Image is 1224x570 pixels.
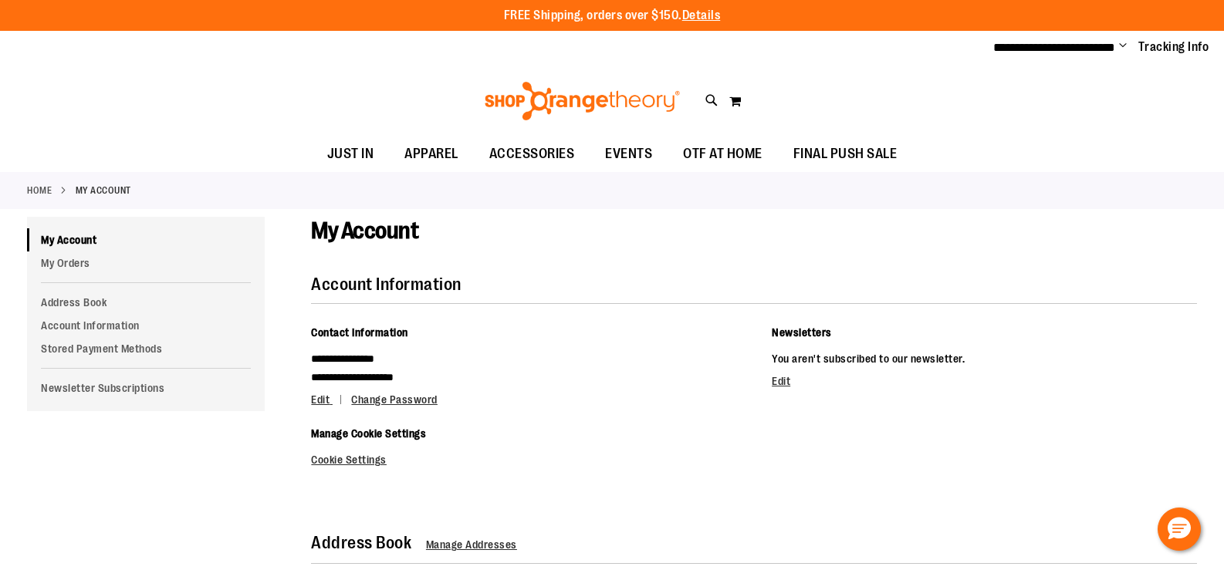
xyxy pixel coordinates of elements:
[311,326,408,339] span: Contact Information
[1158,508,1201,551] button: Hello, have a question? Let’s chat.
[351,393,438,406] a: Change Password
[772,326,832,339] span: Newsletters
[27,337,265,360] a: Stored Payment Methods
[76,184,131,197] strong: My Account
[311,218,418,244] span: My Account
[311,454,387,466] a: Cookie Settings
[683,137,762,171] span: OTF AT HOME
[404,137,458,171] span: APPAREL
[27,376,265,400] a: Newsletter Subscriptions
[668,137,778,172] a: OTF AT HOME
[605,137,652,171] span: EVENTS
[311,533,411,552] strong: Address Book
[311,427,426,440] span: Manage Cookie Settings
[1119,39,1127,55] button: Account menu
[682,8,721,22] a: Details
[772,375,790,387] a: Edit
[772,349,1197,368] p: You aren't subscribed to our newsletter.
[311,275,462,294] strong: Account Information
[27,184,52,197] a: Home
[27,314,265,337] a: Account Information
[778,137,913,172] a: FINAL PUSH SALE
[27,228,265,251] a: My Account
[27,291,265,314] a: Address Book
[482,82,682,120] img: Shop Orangetheory
[474,137,590,172] a: ACCESSORIES
[426,538,517,551] a: Manage Addresses
[311,393,349,406] a: Edit
[590,137,668,172] a: EVENTS
[389,137,474,172] a: APPAREL
[27,251,265,275] a: My Orders
[312,137,390,172] a: JUST IN
[793,137,898,171] span: FINAL PUSH SALE
[311,393,330,406] span: Edit
[1138,39,1209,56] a: Tracking Info
[504,7,721,25] p: FREE Shipping, orders over $150.
[489,137,575,171] span: ACCESSORIES
[327,137,374,171] span: JUST IN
